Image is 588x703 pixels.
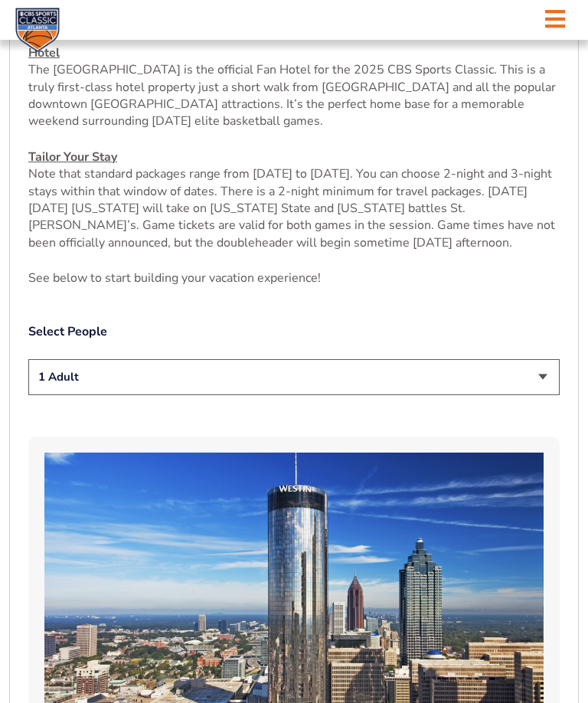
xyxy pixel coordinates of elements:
label: Select People [28,323,560,340]
p: Note that standard packages range from [DATE] to [DATE]. You can choose 2-night and 3-night stays... [28,149,560,251]
u: Tailor Your Stay [28,149,117,165]
p: The [GEOGRAPHIC_DATA] is the official Fan Hotel for the 2025 CBS Sports Classic. This is a truly ... [28,44,560,130]
p: See below to start building your vacation experience! [28,270,560,286]
img: CBS Sports Classic [15,8,60,52]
